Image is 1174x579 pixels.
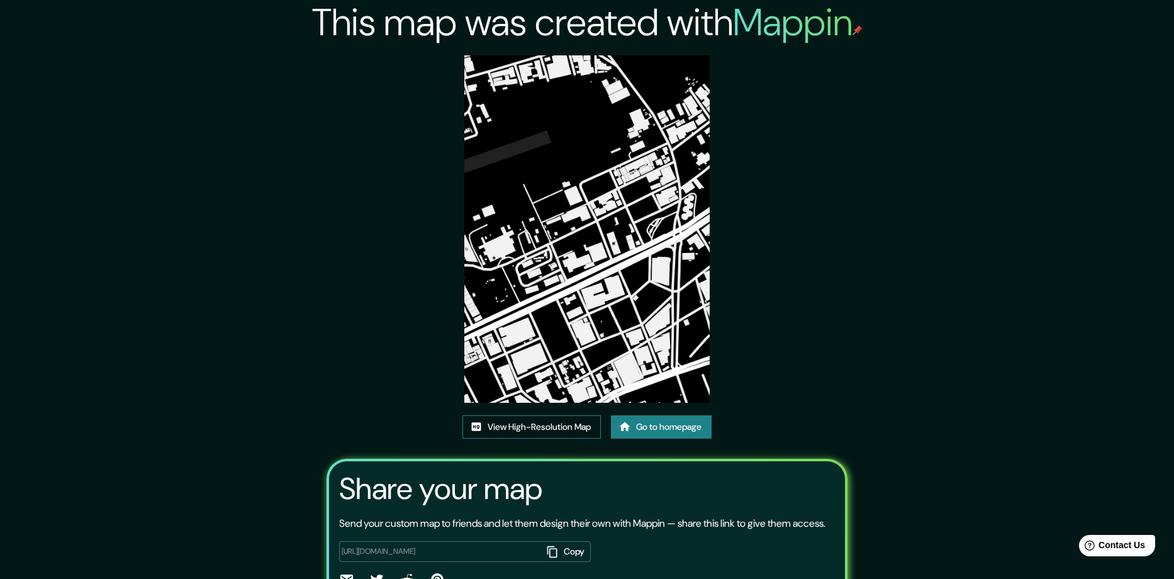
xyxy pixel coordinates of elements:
iframe: Help widget launcher [1062,530,1160,565]
img: created-map [464,55,710,403]
img: mappin-pin [853,25,863,35]
button: Copy [542,541,591,562]
h3: Share your map [339,471,542,507]
a: View High-Resolution Map [462,415,601,439]
a: Go to homepage [611,415,712,439]
p: Send your custom map to friends and let them design their own with Mappin — share this link to gi... [339,516,825,531]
